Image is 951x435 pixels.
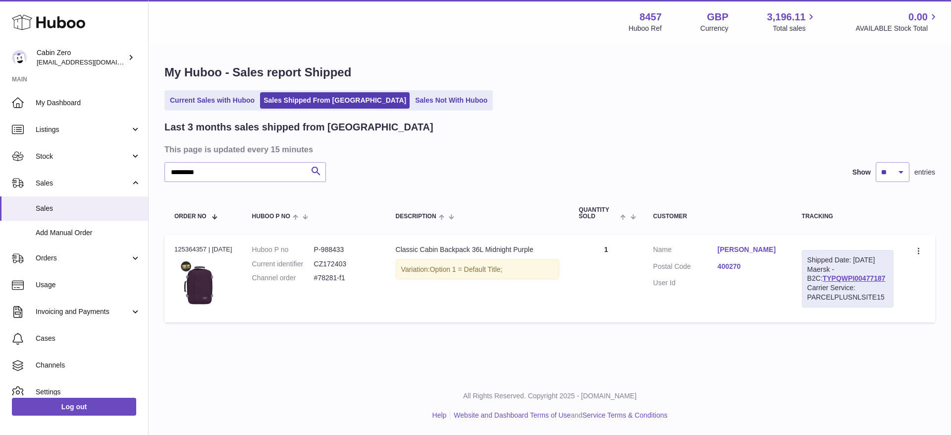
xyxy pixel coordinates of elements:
[36,307,130,316] span: Invoicing and Payments
[36,361,141,370] span: Channels
[773,24,817,33] span: Total sales
[700,24,729,33] div: Currency
[157,391,943,401] p: All Rights Reserved. Copyright 2025 - [DOMAIN_NAME]
[454,411,571,419] a: Website and Dashboard Terms of Use
[174,257,224,307] img: CLASSIC36L-Midnight-purple-FRONT_a758e131-8ba0-422a-9d3b-65f5e93cb922.jpg
[36,98,141,108] span: My Dashboard
[412,92,491,109] a: Sales Not With Huboo
[36,152,130,161] span: Stock
[914,168,935,177] span: entries
[707,10,728,24] strong: GBP
[12,50,27,65] img: huboo@cabinzero.com
[802,250,894,308] div: Maersk - B2C:
[36,228,141,238] span: Add Manual Order
[450,411,667,420] li: and
[174,245,232,254] div: 125364357 | [DATE]
[396,259,559,280] div: Variation:
[164,144,933,155] h3: This page is updated every 15 minutes
[36,253,130,263] span: Orders
[36,179,130,188] span: Sales
[639,10,662,24] strong: 8457
[855,24,939,33] span: AVAILABLE Stock Total
[767,10,817,33] a: 3,196.11 Total sales
[12,398,136,416] a: Log out
[36,387,141,397] span: Settings
[314,259,376,269] dd: CZ172403
[252,245,314,254] dt: Huboo P no
[802,213,894,220] div: Tracking
[36,204,141,213] span: Sales
[569,235,643,322] td: 1
[36,280,141,290] span: Usage
[653,245,718,257] dt: Name
[396,213,436,220] span: Description
[37,48,126,67] div: Cabin Zero
[718,245,782,254] a: [PERSON_NAME]
[823,274,886,282] a: TYPQWPI00477187
[653,262,718,274] dt: Postal Code
[653,278,718,288] dt: User Id
[430,265,503,273] span: Option 1 = Default Title;
[36,125,130,134] span: Listings
[252,213,290,220] span: Huboo P no
[37,58,146,66] span: [EMAIL_ADDRESS][DOMAIN_NAME]
[164,121,433,134] h2: Last 3 months sales shipped from [GEOGRAPHIC_DATA]
[432,411,447,419] a: Help
[260,92,410,109] a: Sales Shipped From [GEOGRAPHIC_DATA]
[164,64,935,80] h1: My Huboo - Sales report Shipped
[252,273,314,283] dt: Channel order
[166,92,258,109] a: Current Sales with Huboo
[629,24,662,33] div: Huboo Ref
[767,10,806,24] span: 3,196.11
[314,245,376,254] dd: P-988433
[908,10,928,24] span: 0.00
[396,245,559,254] div: Classic Cabin Backpack 36L Midnight Purple
[852,168,871,177] label: Show
[252,259,314,269] dt: Current identifier
[36,334,141,343] span: Cases
[314,273,376,283] dd: #78281-f1
[653,213,782,220] div: Customer
[807,255,888,265] div: Shipped Date: [DATE]
[174,213,207,220] span: Order No
[807,283,888,302] div: Carrier Service: PARCELPLUSNLSITE15
[582,411,668,419] a: Service Terms & Conditions
[855,10,939,33] a: 0.00 AVAILABLE Stock Total
[718,262,782,271] a: 400270
[579,207,618,220] span: Quantity Sold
